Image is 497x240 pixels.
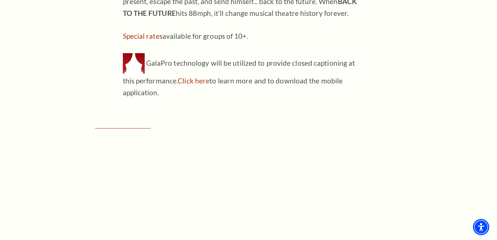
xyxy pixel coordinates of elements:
a: Special rates [123,32,162,40]
img: GalaPro technology will be utilized to provide closed captioning at this performance. [123,53,145,75]
a: Click here to learn more and to download the mobile application - open in a new tab [178,76,209,85]
p: available for groups of 10+. [123,30,363,42]
p: GalaPro technology will be utilized to provide closed captioning at this performance. to learn mo... [123,53,363,99]
div: Accessibility Menu [473,219,489,235]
